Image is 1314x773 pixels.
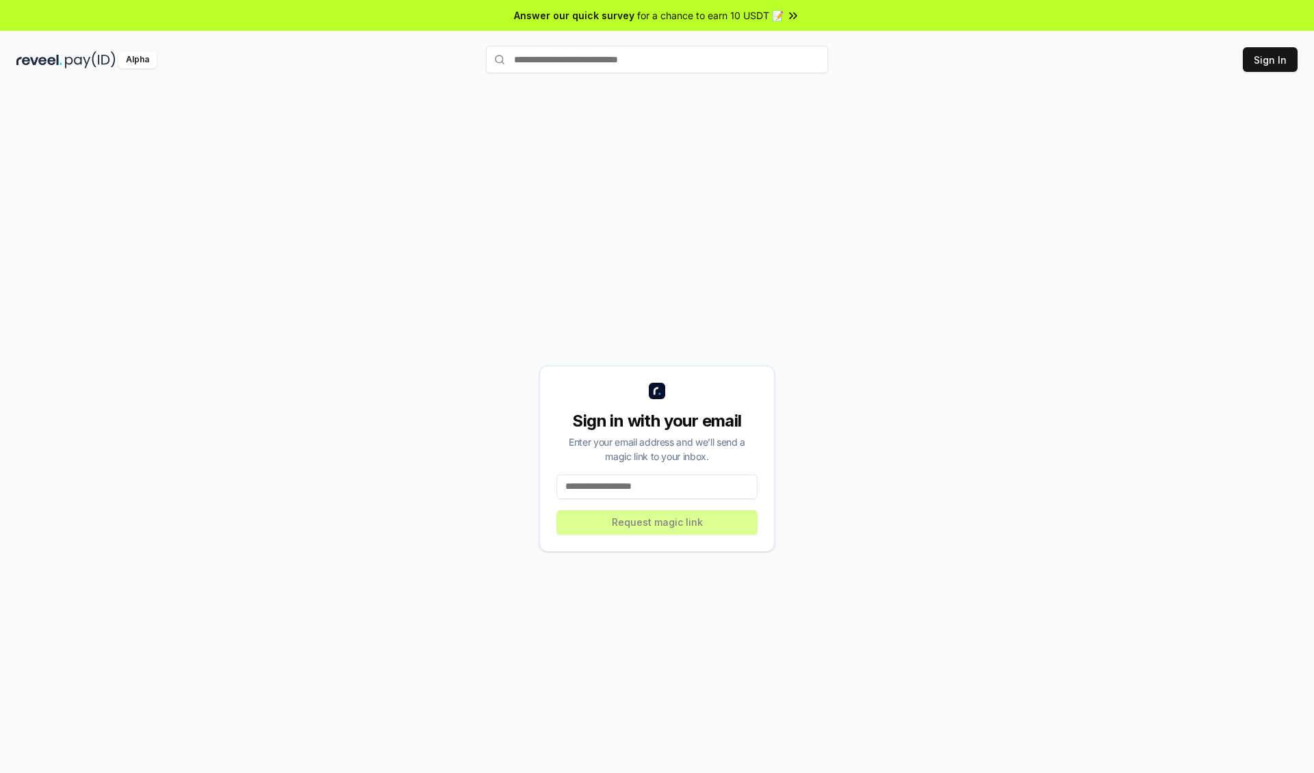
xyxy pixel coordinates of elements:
div: Enter your email address and we’ll send a magic link to your inbox. [556,435,758,464]
img: reveel_dark [16,51,62,68]
div: Alpha [118,51,157,68]
span: Answer our quick survey [514,8,634,23]
button: Sign In [1243,47,1298,72]
img: pay_id [65,51,116,68]
div: Sign in with your email [556,410,758,432]
img: logo_small [649,383,665,399]
span: for a chance to earn 10 USDT 📝 [637,8,784,23]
